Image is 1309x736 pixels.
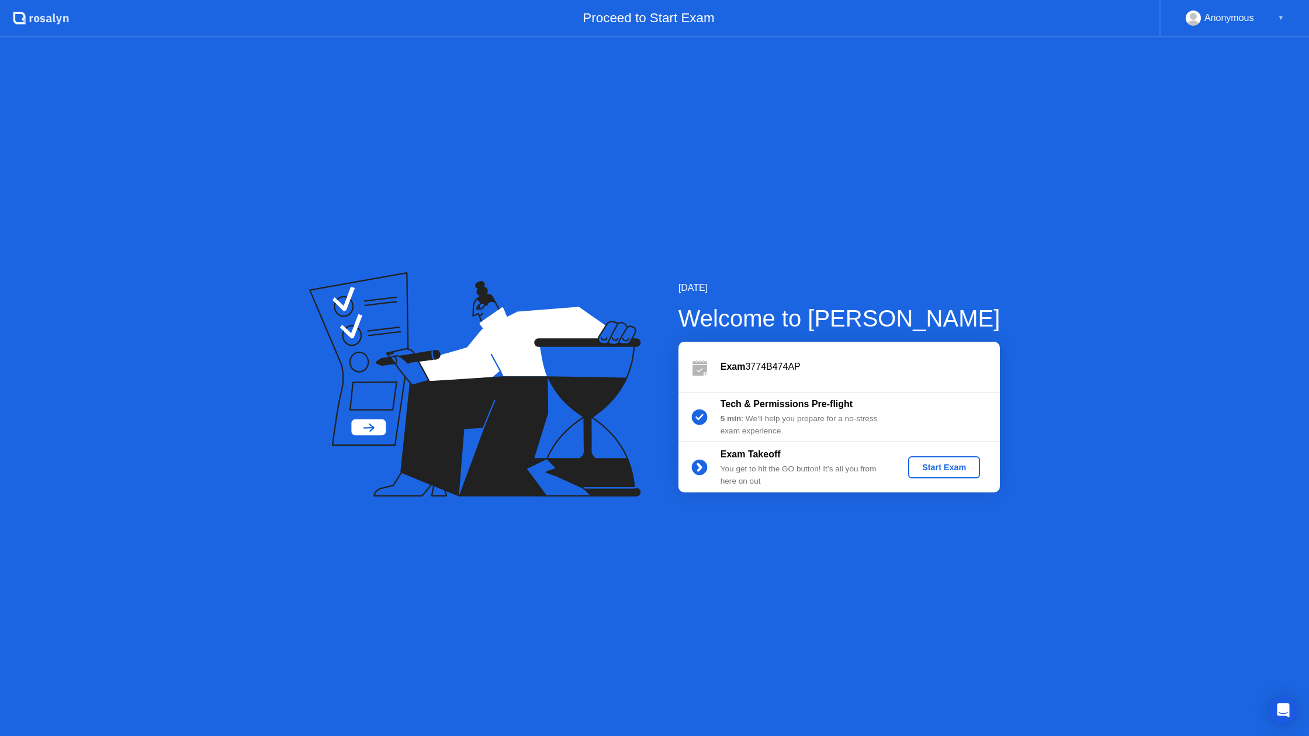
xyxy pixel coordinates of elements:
[721,399,853,409] b: Tech & Permissions Pre-flight
[721,463,889,487] div: You get to hit the GO button! It’s all you from here on out
[913,463,975,472] div: Start Exam
[721,414,742,423] b: 5 min
[678,301,1000,336] div: Welcome to [PERSON_NAME]
[908,456,980,478] button: Start Exam
[721,362,746,372] b: Exam
[721,360,1000,374] div: 3774B474AP
[678,281,1000,295] div: [DATE]
[721,449,781,459] b: Exam Takeoff
[1278,11,1284,26] div: ▼
[1204,11,1254,26] div: Anonymous
[1269,696,1297,724] div: Open Intercom Messenger
[721,413,889,437] div: : We’ll help you prepare for a no-stress exam experience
